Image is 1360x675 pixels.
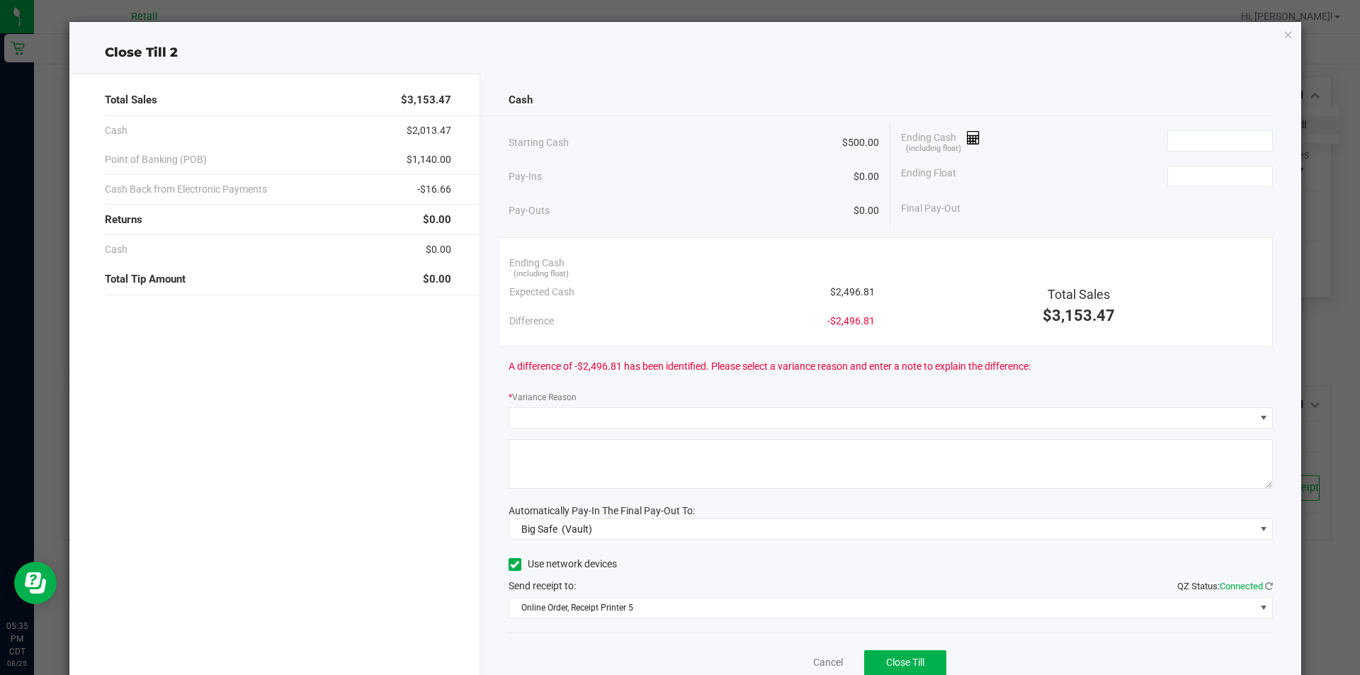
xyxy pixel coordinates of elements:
span: Ending Cash [901,130,980,152]
div: Returns [105,205,451,235]
span: Total Sales [105,92,157,108]
span: Cash [105,242,127,257]
span: Pay-Ins [509,169,542,184]
span: Connected [1220,581,1263,591]
span: $3,153.47 [401,92,451,108]
span: A difference of -$2,496.81 has been identified. Please select a variance reason and enter a note ... [509,359,1031,374]
span: Online Order, Receipt Printer 5 [509,598,1255,618]
span: $0.00 [423,212,451,228]
div: Close Till 2 [69,43,1302,62]
span: Expected Cash [509,285,574,300]
span: $1,140.00 [407,152,451,167]
span: $0.00 [423,271,451,288]
span: Cash [105,123,127,138]
span: (Vault) [562,523,592,535]
span: $3,153.47 [1043,307,1115,324]
span: Point of Banking (POB) [105,152,207,167]
span: Close Till [886,657,924,668]
a: Cancel [813,655,843,670]
span: Pay-Outs [509,203,550,218]
span: Send receipt to: [509,580,576,591]
span: Automatically Pay-In The Final Pay-Out To: [509,505,695,516]
span: Starting Cash [509,135,569,150]
span: $0.00 [854,203,879,218]
span: Ending Float [901,166,956,187]
span: -$16.66 [417,182,451,197]
span: $2,013.47 [407,123,451,138]
span: Cash [509,92,533,108]
span: Cash Back from Electronic Payments [105,182,267,197]
span: $0.00 [854,169,879,184]
span: QZ Status: [1177,581,1273,591]
span: $2,496.81 [830,285,875,300]
span: $0.00 [426,242,451,257]
span: (including float) [514,268,569,280]
span: Total Tip Amount [105,271,186,288]
span: -$2,496.81 [827,314,875,329]
span: Final Pay-Out [901,201,960,216]
span: Difference [509,314,554,329]
span: (including float) [906,143,961,155]
span: Big Safe [521,523,557,535]
label: Variance Reason [509,391,577,404]
span: Total Sales [1048,287,1110,302]
label: Use network devices [509,557,617,572]
span: $500.00 [842,135,879,150]
iframe: Resource center [14,562,57,604]
span: Ending Cash [509,256,565,271]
